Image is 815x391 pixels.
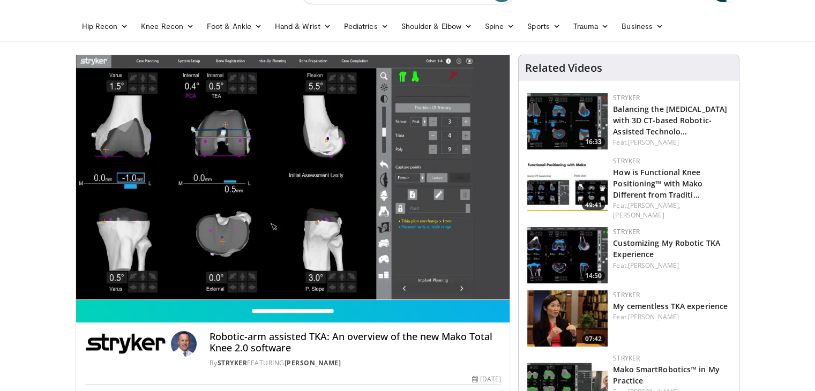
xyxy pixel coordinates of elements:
a: Sports [521,16,567,37]
a: Foot & Ankle [200,16,268,37]
a: My cementless TKA experience [613,301,728,311]
span: 07:42 [582,334,605,344]
a: [PERSON_NAME] [628,261,679,270]
a: Hip Recon [76,16,135,37]
img: ffdd9326-d8c6-4f24-b7c0-24c655ed4ab2.150x105_q85_crop-smart_upscale.jpg [527,156,608,213]
a: Stryker [613,354,640,363]
h4: Related Videos [525,62,602,74]
span: 16:33 [582,137,605,147]
a: Customizing My Robotic TKA Experience [613,238,720,259]
a: 07:42 [527,290,608,347]
a: Business [615,16,670,37]
div: Feat. [613,261,730,270]
img: 4b492601-1f86-4970-ad60-0382e120d266.150x105_q85_crop-smart_upscale.jpg [527,290,608,347]
a: Spine [478,16,521,37]
a: Shoulder & Elbow [395,16,478,37]
div: [DATE] [472,374,501,384]
a: Stryker [613,290,640,299]
img: Avatar [171,331,197,357]
img: aececb5f-a7d6-40bb-96d9-26cdf3a45450.150x105_q85_crop-smart_upscale.jpg [527,93,608,149]
span: 14:50 [582,271,605,281]
a: Stryker [613,93,640,102]
a: Pediatrics [338,16,395,37]
a: How is Functional Knee Positioning™ with Mako Different from Traditi… [613,167,702,200]
a: Balancing the [MEDICAL_DATA] with 3D CT-based Robotic-Assisted Technolo… [613,104,727,137]
a: [PERSON_NAME] [613,210,664,220]
a: [PERSON_NAME] [285,358,341,367]
div: Feat. [613,312,730,322]
a: Stryker [613,156,640,166]
a: 16:33 [527,93,608,149]
a: [PERSON_NAME] [628,138,679,147]
a: [PERSON_NAME] [628,312,679,321]
a: Stryker [613,227,640,236]
img: 26055920-f7a6-407f-820a-2bd18e419f3d.150x105_q85_crop-smart_upscale.jpg [527,227,608,283]
a: Knee Recon [134,16,200,37]
img: Stryker [85,331,167,357]
a: [PERSON_NAME], [628,201,681,210]
a: Trauma [567,16,616,37]
a: Stryker [218,358,248,367]
video-js: Video Player [76,55,510,300]
a: 14:50 [527,227,608,283]
h4: Robotic-arm assisted TKA: An overview of the new Mako Total Knee 2.0 software [210,331,501,354]
a: Mako SmartRobotics™ in My Practice [613,364,720,386]
div: Feat. [613,138,730,147]
div: Feat. [613,201,730,220]
div: By FEATURING [210,358,501,368]
span: 49:41 [582,200,605,210]
a: 49:41 [527,156,608,213]
a: Hand & Wrist [268,16,338,37]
